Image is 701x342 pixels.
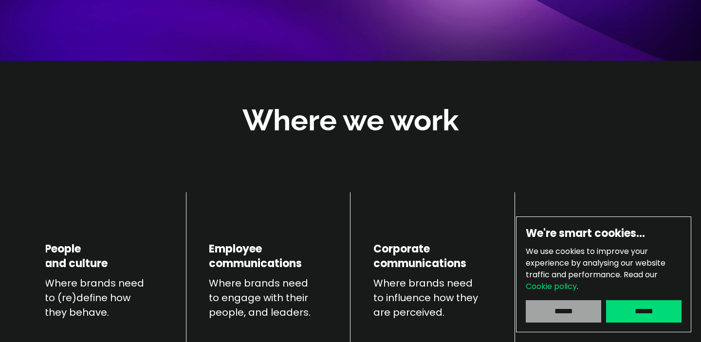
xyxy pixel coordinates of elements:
h4: People and culture [45,242,108,271]
p: Where brands need to engage with their people, and leaders. [209,276,328,320]
h2: Where we work [242,101,459,140]
h4: Corporate communications [373,242,466,271]
h6: We're smart cookies… [526,226,682,241]
p: Where brands need to influence how they are perceived. [373,276,492,320]
h4: Employee communications [209,242,302,271]
p: We use cookies to improve your experience by analysing our website traffic and performance. [526,246,682,292]
a: Cookie policy [526,281,577,292]
p: Where brands need to (re)define how they behave. [45,276,164,320]
span: Read our . [526,269,658,292]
